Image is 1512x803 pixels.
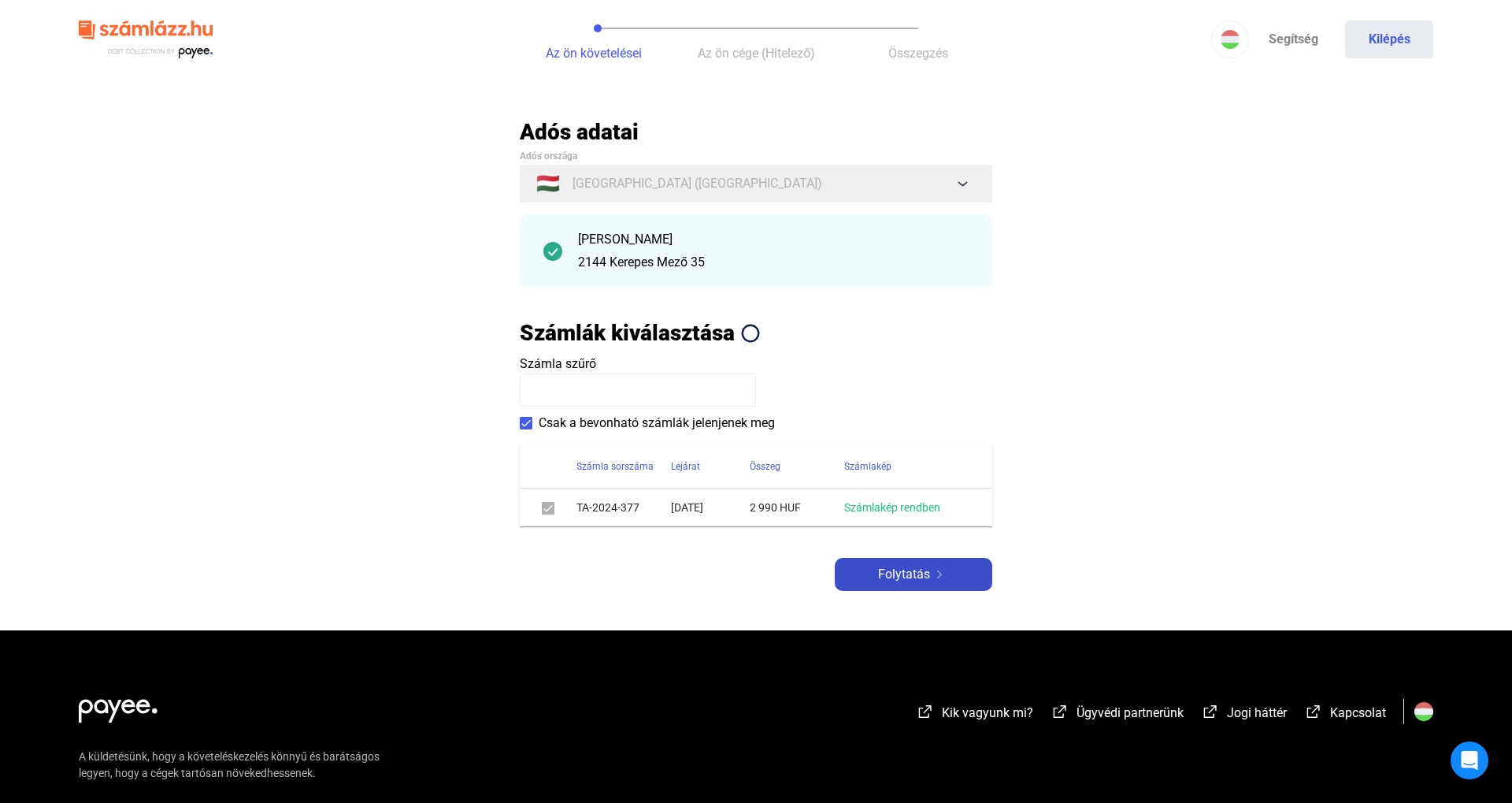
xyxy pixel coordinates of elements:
img: external-link-white [1051,704,1069,719]
span: Összegzés [888,46,948,61]
a: external-link-whiteJogi háttér [1201,708,1287,723]
span: Folytatás [878,565,930,584]
div: 2144 Kerepes Mező 35 [578,253,969,272]
a: Számlakép rendben [844,501,940,514]
span: Az ön cége (Hitelező) [698,46,815,61]
img: white-payee-white-dot.svg [79,690,157,723]
div: [PERSON_NAME] [578,230,969,249]
a: external-link-whiteKik vagyunk mi? [916,708,1033,723]
h2: Adós adatai [520,118,992,146]
div: Lejárat [671,457,750,476]
img: szamlazzhu-logo [79,14,213,65]
span: Kik vagyunk mi? [942,705,1033,720]
img: HU [1221,30,1240,49]
td: TA-2024-377 [576,489,671,526]
span: Kapcsolat [1330,705,1386,720]
img: arrow-right-white [930,571,949,578]
img: external-link-white [1201,704,1220,719]
span: 🇭🇺 [536,174,560,193]
div: Lejárat [671,457,700,476]
div: Open Intercom Messenger [1451,742,1488,779]
div: Számla sorszáma [576,457,671,476]
button: HU [1211,20,1249,58]
span: Jogi háttér [1227,705,1287,720]
div: Számlakép [844,457,891,476]
div: Összeg [750,457,780,476]
img: external-link-white [916,704,935,719]
img: HU.svg [1414,702,1433,721]
button: Folytatásarrow-right-white [835,558,992,591]
button: Kilépés [1345,20,1433,58]
td: 2 990 HUF [750,489,844,526]
button: 🇭🇺[GEOGRAPHIC_DATA] ([GEOGRAPHIC_DATA]) [520,165,992,203]
td: [DATE] [671,489,750,526]
span: Ügyvédi partnerünk [1077,705,1184,720]
h2: Számlák kiválasztása [520,319,735,347]
a: Segítség [1249,20,1337,58]
a: external-link-whiteKapcsolat [1304,708,1386,723]
span: Adós országa [520,151,577,162]
span: [GEOGRAPHIC_DATA] ([GEOGRAPHIC_DATA]) [573,174,822,193]
div: Összeg [750,457,844,476]
div: Számla sorszáma [576,457,654,476]
span: Az ön követelései [546,46,642,61]
img: external-link-white [1304,704,1323,719]
div: Számlakép [844,457,973,476]
a: external-link-whiteÜgyvédi partnerünk [1051,708,1184,723]
span: Csak a bevonható számlák jelenjenek meg [539,414,775,433]
img: checkmark-darker-green-circle [543,242,562,261]
span: Számla szűrő [520,356,596,371]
